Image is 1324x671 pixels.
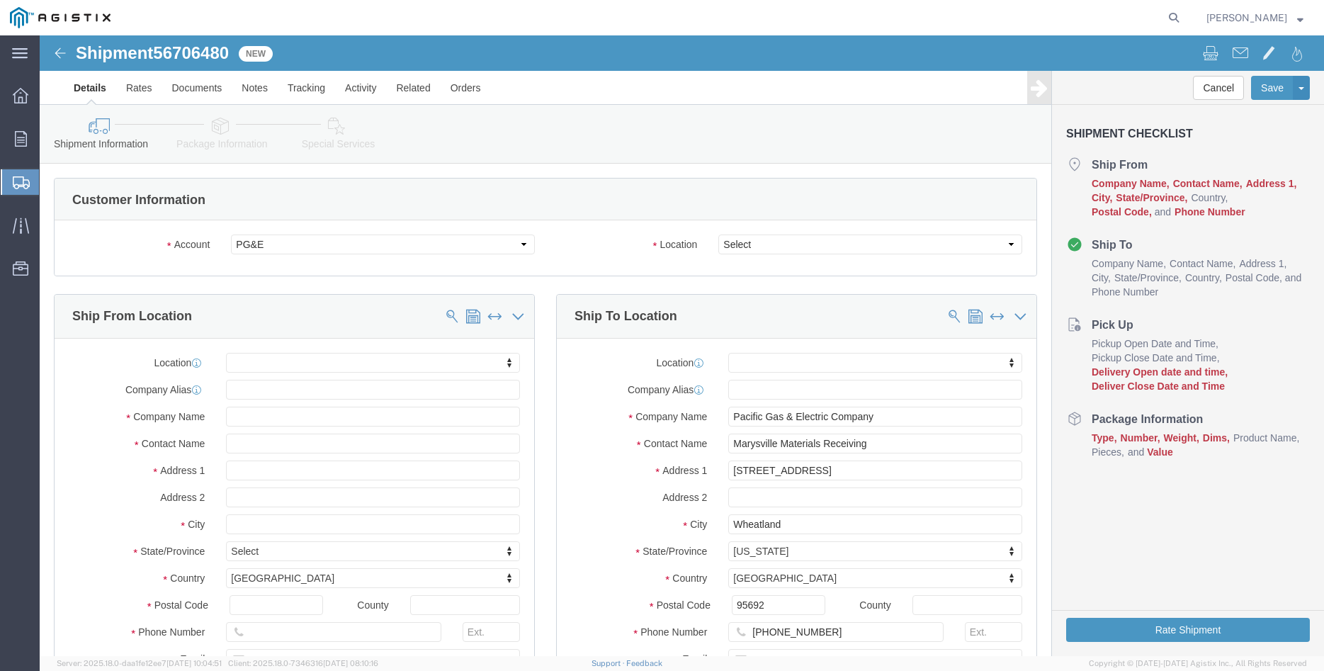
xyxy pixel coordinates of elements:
[1206,10,1287,26] span: Betty Ortiz
[57,659,222,667] span: Server: 2025.18.0-daa1fe12ee7
[228,659,378,667] span: Client: 2025.18.0-7346316
[166,659,222,667] span: [DATE] 10:04:51
[40,35,1324,656] iframe: FS Legacy Container
[592,659,627,667] a: Support
[10,7,111,28] img: logo
[1089,658,1307,670] span: Copyright © [DATE]-[DATE] Agistix Inc., All Rights Reserved
[323,659,378,667] span: [DATE] 08:10:16
[1206,9,1304,26] button: [PERSON_NAME]
[626,659,662,667] a: Feedback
